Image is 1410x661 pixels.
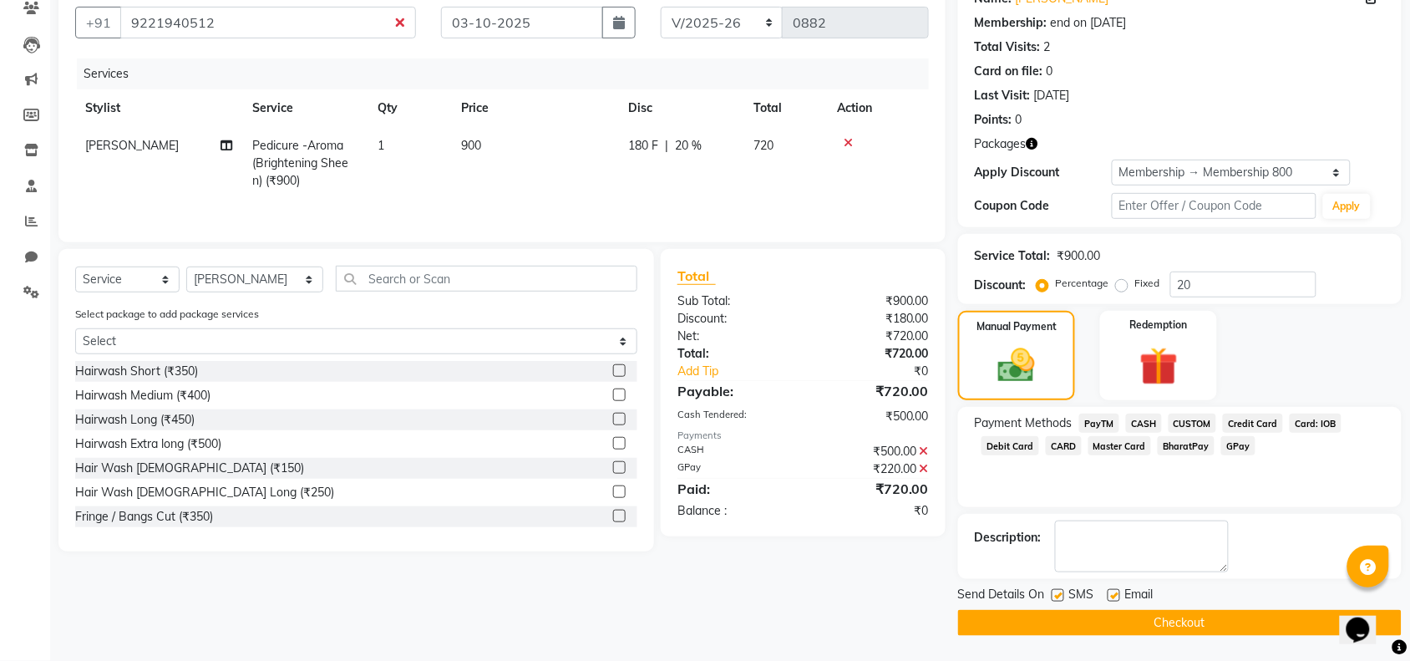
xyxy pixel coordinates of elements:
[975,111,1012,129] div: Points:
[242,89,368,127] th: Service
[378,138,384,153] span: 1
[75,435,221,453] div: Hairwash Extra long (₹500)
[1046,436,1082,455] span: CARD
[1126,414,1162,433] span: CASH
[618,89,743,127] th: Disc
[665,408,804,425] div: Cash Tendered:
[826,363,941,380] div: ₹0
[743,89,827,127] th: Total
[1051,14,1127,32] div: end on [DATE]
[803,443,941,460] div: ₹500.00
[120,7,416,38] input: Search by Name/Mobile/Email/Code
[1135,276,1160,291] label: Fixed
[1047,63,1053,80] div: 0
[1340,594,1393,644] iframe: chat widget
[665,460,804,478] div: GPay
[975,164,1112,181] div: Apply Discount
[803,381,941,401] div: ₹720.00
[665,292,804,310] div: Sub Total:
[451,89,618,127] th: Price
[75,460,304,477] div: Hair Wash [DEMOGRAPHIC_DATA] (₹150)
[1290,414,1342,433] span: Card: IOB
[75,89,242,127] th: Stylist
[75,307,259,322] label: Select package to add package services
[677,267,716,285] span: Total
[1079,414,1119,433] span: PayTM
[665,345,804,363] div: Total:
[827,89,929,127] th: Action
[461,138,481,153] span: 900
[1130,318,1188,333] label: Redemption
[368,89,451,127] th: Qty
[677,429,929,443] div: Payments
[803,328,941,345] div: ₹720.00
[1221,436,1255,455] span: GPay
[665,363,826,380] a: Add Tip
[981,436,1039,455] span: Debit Card
[1158,436,1215,455] span: BharatPay
[1057,247,1101,265] div: ₹900.00
[975,63,1043,80] div: Card on file:
[75,7,122,38] button: +91
[1016,111,1022,129] div: 0
[753,138,773,153] span: 720
[675,137,702,155] span: 20 %
[252,138,348,188] span: Pedicure -Aroma (Brightening Sheen) (₹900)
[975,135,1027,153] span: Packages
[975,277,1027,294] div: Discount:
[1069,586,1094,607] span: SMS
[75,363,198,380] div: Hairwash Short (₹350)
[958,586,1045,607] span: Send Details On
[1034,87,1070,104] div: [DATE]
[1044,38,1051,56] div: 2
[803,345,941,363] div: ₹720.00
[803,310,941,328] div: ₹180.00
[1056,276,1109,291] label: Percentage
[975,247,1051,265] div: Service Total:
[1125,586,1154,607] span: Email
[628,137,658,155] span: 180 F
[665,381,804,401] div: Payable:
[976,319,1057,334] label: Manual Payment
[958,610,1402,636] button: Checkout
[803,408,941,425] div: ₹500.00
[665,310,804,328] div: Discount:
[975,197,1112,215] div: Coupon Code
[803,502,941,520] div: ₹0
[975,38,1041,56] div: Total Visits:
[85,138,179,153] span: [PERSON_NAME]
[975,529,1042,547] div: Description:
[75,508,213,526] div: Fringe / Bangs Cut (₹350)
[803,479,941,499] div: ₹720.00
[75,387,210,404] div: Hairwash Medium (₹400)
[665,328,804,345] div: Net:
[1128,343,1190,390] img: _gift.svg
[975,14,1047,32] div: Membership:
[1169,414,1217,433] span: CUSTOM
[336,266,637,292] input: Search or Scan
[1323,194,1371,219] button: Apply
[1223,414,1283,433] span: Credit Card
[1112,193,1316,219] input: Enter Offer / Coupon Code
[1088,436,1152,455] span: Master Card
[75,484,334,501] div: Hair Wash [DEMOGRAPHIC_DATA] Long (₹250)
[986,344,1047,387] img: _cash.svg
[665,443,804,460] div: CASH
[803,292,941,310] div: ₹900.00
[75,411,195,429] div: Hairwash Long (₹450)
[975,414,1073,432] span: Payment Methods
[665,479,804,499] div: Paid:
[665,502,804,520] div: Balance :
[803,460,941,478] div: ₹220.00
[665,137,668,155] span: |
[77,58,941,89] div: Services
[975,87,1031,104] div: Last Visit:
